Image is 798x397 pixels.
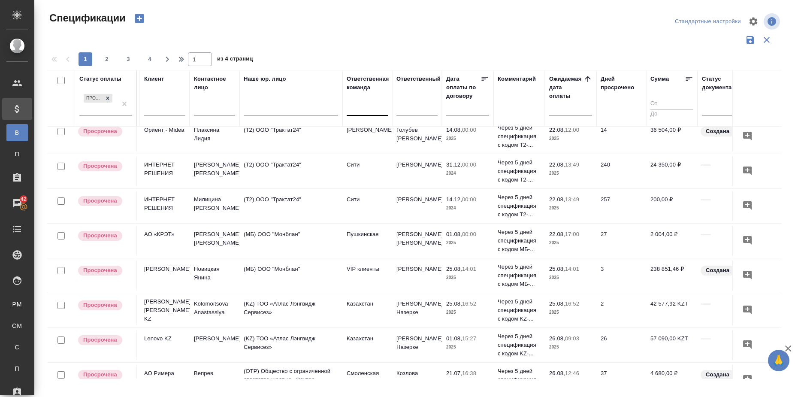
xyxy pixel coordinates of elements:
[462,161,476,168] p: 00:00
[342,295,392,325] td: Казахстан
[650,99,693,109] input: От
[6,145,28,163] a: П
[498,193,541,219] p: Через 5 дней спецификация с кодом Т2-...
[47,11,126,25] span: Спецификации
[596,121,646,152] td: 14
[144,369,185,378] p: АО Римера
[446,370,462,376] p: 21.07,
[190,295,239,325] td: Kolomoitsova Anastassiya
[549,169,592,178] p: 2025
[549,161,565,168] p: 22.08,
[239,363,342,397] td: (OTP) Общество с ограниченной ответственностью «Вектор Развития»
[144,265,185,273] p: [PERSON_NAME]
[6,296,28,313] a: PM
[565,161,579,168] p: 13:49
[446,308,489,317] p: 2025
[83,127,117,136] p: Просрочена
[392,365,442,395] td: Козлова [PERSON_NAME]
[759,32,775,48] button: Сбросить фильтры
[144,75,164,83] div: Клиент
[239,121,342,152] td: (Т2) ООО "Трактат24"
[498,75,536,83] div: Комментарий
[446,134,489,143] p: 2025
[217,54,253,66] span: из 4 страниц
[446,335,462,342] p: 01.08,
[190,121,239,152] td: Плаксина Лидия
[239,330,342,360] td: (KZ) ТОО «Атлас Лэнгвидж Сервисез»
[565,370,579,376] p: 12:46
[347,75,389,92] div: Ответственная команда
[549,75,583,100] div: Ожидаемая дата оплаты
[446,343,489,352] p: 2025
[392,295,442,325] td: [PERSON_NAME] Назерке
[11,343,24,352] span: С
[342,156,392,186] td: Сити
[144,161,185,178] p: ИНТЕРНЕТ РЕШЕНИЯ
[190,156,239,186] td: [PERSON_NAME] [PERSON_NAME]
[392,191,442,221] td: [PERSON_NAME]
[446,231,462,237] p: 01.08,
[462,196,476,203] p: 00:00
[100,55,114,64] span: 2
[190,365,239,395] td: Вепрев [PERSON_NAME]
[121,52,135,66] button: 3
[702,75,758,92] div: Cтатус документации
[143,52,157,66] button: 4
[498,367,541,393] p: Через 5 дней спецификация с кодом OTP...
[446,273,489,282] p: 2025
[601,75,642,92] div: Дней просрочено
[549,134,592,143] p: 2025
[462,127,476,133] p: 00:00
[194,75,235,92] div: Контактное лицо
[2,193,32,214] a: 42
[6,317,28,334] a: CM
[498,263,541,288] p: Через 5 дней спецификация с кодом МБ-...
[650,75,669,83] div: Сумма
[565,231,579,237] p: 17:00
[673,15,743,28] div: split button
[646,261,698,291] td: 238 851,46 ₽
[549,343,592,352] p: 2025
[462,335,476,342] p: 15:27
[549,300,565,307] p: 25.08,
[596,295,646,325] td: 2
[549,127,565,133] p: 22.08,
[764,13,782,30] span: Посмотреть информацию
[565,196,579,203] p: 13:49
[11,364,24,373] span: П
[144,195,185,212] p: ИНТЕРНЕТ РЕШЕНИЯ
[83,231,117,240] p: Просрочена
[498,297,541,323] p: Через 5 дней спецификация с кодом KZ-...
[706,127,729,136] p: Создана
[392,156,442,186] td: [PERSON_NAME]
[11,150,24,158] span: П
[596,330,646,360] td: 26
[549,196,565,203] p: 22.08,
[144,230,185,239] p: АО «КРЭТ»
[446,161,462,168] p: 31.12,
[83,197,117,205] p: Просрочена
[100,52,114,66] button: 2
[446,196,462,203] p: 14.12,
[342,191,392,221] td: Сити
[650,109,693,120] input: До
[83,370,117,379] p: Просрочена
[549,378,592,386] p: 2025
[565,300,579,307] p: 16:52
[446,239,489,247] p: 2025
[342,226,392,256] td: Пушкинская
[446,75,481,100] div: Дата оплаты по договору
[446,378,489,386] p: 2025
[646,191,698,221] td: 200,00 ₽
[565,127,579,133] p: 12:00
[549,239,592,247] p: 2025
[190,191,239,221] td: Милицина [PERSON_NAME]
[706,370,729,379] p: Создана
[462,300,476,307] p: 16:52
[342,330,392,360] td: Казахстан
[83,266,117,275] p: Просрочена
[144,334,185,343] p: Lenovo KZ
[11,128,24,137] span: В
[646,295,698,325] td: 42 577,92 KZT
[83,93,113,104] div: Просрочена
